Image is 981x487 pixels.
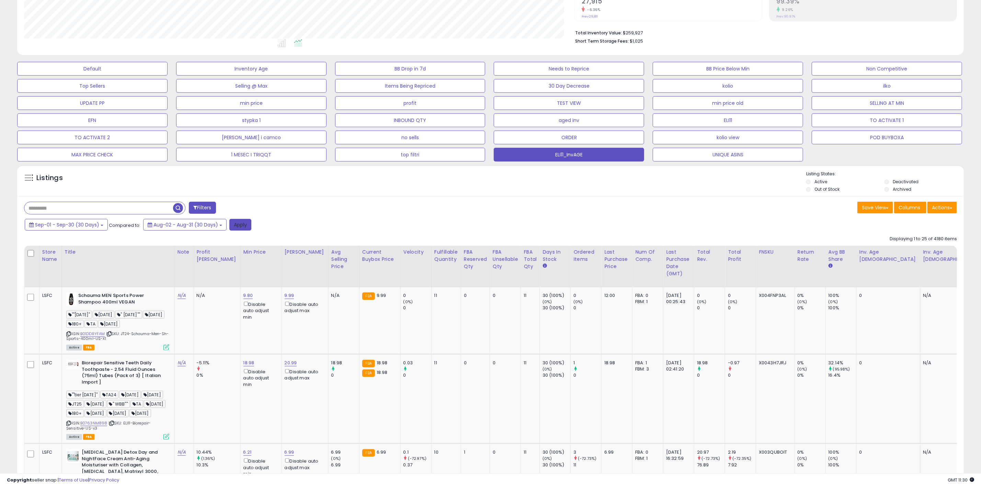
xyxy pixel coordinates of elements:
div: 0% [197,372,240,378]
div: Num of Comp. [635,248,660,263]
button: Save View [857,202,893,213]
button: ELI11 [653,113,803,127]
button: stypka 1 [176,113,327,127]
div: FBM: 1 [635,455,658,462]
div: [DATE] 16:32:59 [666,449,689,462]
div: 0 [493,292,516,299]
div: X0043H7JRJ [759,360,789,366]
div: FBA: 1 [635,360,658,366]
div: 0.03 [403,360,431,366]
small: FBA [362,449,375,457]
div: 16.4% [829,372,856,378]
a: Privacy Policy [89,477,119,483]
div: 6.99 [604,449,627,455]
div: 0 [403,292,431,299]
button: Top Sellers [17,79,168,93]
div: Disable auto adjust max [285,300,323,314]
div: Disable auto adjust max [285,368,323,381]
div: 11 [524,360,534,366]
div: Note [178,248,191,256]
div: 0 [403,372,431,378]
span: 18.98 [377,359,388,366]
div: 30 (100%) [543,462,570,468]
div: Disable auto adjust min [243,300,276,320]
small: (0%) [798,366,807,372]
b: Biorepair Sensitive Teeth Daily Toothpaste - 2.54 Fluid Ounces (75ml) Tubes (Pack of 3) [ Italian... [82,360,165,387]
div: 0 [464,292,484,299]
div: 30 (100%) [543,305,570,311]
div: FBA Unsellable Qty [493,248,518,270]
button: Selling @ Max [176,79,327,93]
div: 20.97 [697,449,725,455]
span: All listings currently available for purchase on Amazon [66,434,82,440]
small: (-72.35%) [732,456,751,461]
small: (-72.73%) [701,456,720,461]
div: 76.89 [697,462,725,468]
div: LSFC [42,360,56,366]
button: UPDATE PP [17,96,168,110]
div: 0 [403,305,431,311]
label: Active [814,179,827,185]
span: Aug-02 - Aug-31 (30 Days) [153,221,218,228]
div: N/A [331,292,354,299]
span: TA [130,400,143,408]
li: $259,927 [575,28,952,36]
h5: Listings [36,173,63,183]
b: Total Inventory Value: [575,30,622,36]
div: 0 [728,305,756,311]
small: FBA [362,292,375,300]
img: 31jGKilWZwL._SL40_.jpg [66,360,80,369]
button: Aug-02 - Aug-31 (30 Days) [143,219,227,231]
span: ""tier [DATE]" [66,391,100,399]
div: 0 [493,449,516,455]
a: N/A [178,292,186,299]
button: TO ACTIVATE 2 [17,131,168,144]
button: TO ACTIVATE 1 [812,113,962,127]
div: 0% [798,462,825,468]
button: BB Price Below Min [653,62,803,76]
div: 0% [798,305,825,311]
div: 100% [829,462,856,468]
a: 9.80 [243,292,253,299]
button: SELLING AT MIN [812,96,962,110]
div: 11 [434,292,456,299]
span: | SKU: ELI11-Biorepair-Sensitive-US-x3 [66,420,151,431]
div: 1 [464,449,484,455]
div: 6.99 [331,462,359,468]
a: N/A [178,449,186,456]
div: 11 [573,462,601,468]
span: FBA [83,345,95,351]
div: Displaying 1 to 25 of 4180 items [890,236,957,242]
button: top filtri [335,148,486,162]
div: 0% [798,372,825,378]
div: 7.92 [728,462,756,468]
small: (0%) [331,456,341,461]
small: FBA [362,369,375,377]
div: ASIN: [66,360,169,439]
button: Apply [229,219,251,231]
span: [DATE] [84,400,106,408]
div: 0 [331,372,359,378]
a: 6.99 [285,449,294,456]
div: 30 (100%) [543,449,570,455]
div: FBM: 3 [635,366,658,372]
div: Days In Stock [543,248,568,263]
small: (0%) [829,456,838,461]
span: [DATE] [119,391,141,399]
div: Store Name [42,248,59,263]
div: Velocity [403,248,429,256]
div: Return Rate [798,248,823,263]
a: N/A [178,359,186,366]
button: UNIQUE ASINS [653,148,803,162]
div: 0 [464,360,484,366]
div: Disable auto adjust min [243,368,276,388]
span: [DATE] [107,409,129,417]
div: 10.3% [197,462,240,468]
div: X003QUBOIT [759,449,789,455]
button: no sells [335,131,486,144]
div: Total Profit [728,248,753,263]
span: 6.99 [377,449,386,455]
span: TA24 [100,391,118,399]
button: INBOUND QTY [335,113,486,127]
img: 31Ga66jdjuL._SL40_.jpg [66,292,77,306]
